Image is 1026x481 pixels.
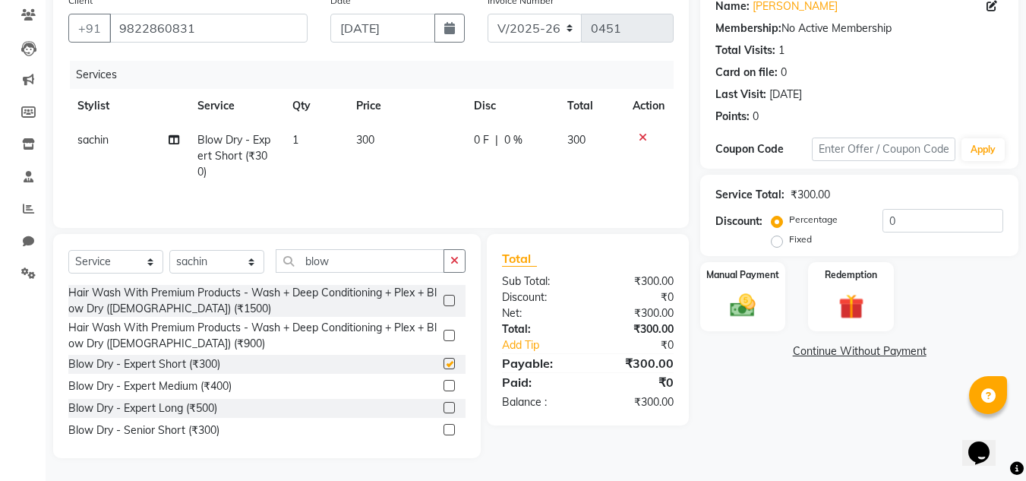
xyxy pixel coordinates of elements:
div: ₹300.00 [588,394,685,410]
input: Enter Offer / Coupon Code [812,138,955,161]
label: Fixed [789,233,812,246]
div: 0 [753,109,759,125]
span: 0 % [504,132,522,148]
div: Blow Dry - Expert Short (₹300) [68,356,220,372]
div: Last Visit: [715,87,766,103]
div: Hair Wash With Premium Products - Wash + Deep Conditioning + Plex + Blow Dry ([DEMOGRAPHIC_DATA])... [68,320,437,352]
div: Total Visits: [715,43,775,59]
div: Service Total: [715,187,784,203]
div: ₹300.00 [588,305,685,321]
div: Coupon Code [715,141,811,157]
div: Net: [491,305,588,321]
div: 0 [781,65,787,81]
div: Balance : [491,394,588,410]
div: Membership: [715,21,781,36]
th: Total [558,89,624,123]
th: Price [347,89,465,123]
a: Continue Without Payment [703,343,1015,359]
th: Service [188,89,284,123]
div: Hair Wash With Premium Products - Wash + Deep Conditioning + Plex + Blow Dry ([DEMOGRAPHIC_DATA])... [68,285,437,317]
a: Add Tip [491,337,604,353]
div: ₹300.00 [791,187,830,203]
th: Action [623,89,674,123]
div: No Active Membership [715,21,1003,36]
label: Redemption [825,268,877,282]
div: Discount: [715,214,762,229]
label: Percentage [789,213,838,226]
div: Card on file: [715,65,778,81]
div: Blow Dry - Expert Medium (₹400) [68,378,232,394]
div: 1 [778,43,784,59]
div: Total: [491,321,588,337]
span: Blow Dry - Expert Short (₹300) [197,133,270,179]
div: ₹300.00 [588,274,685,290]
div: Blow Dry - Expert Long (₹500) [68,400,217,416]
span: | [495,132,498,148]
div: ₹300.00 [588,354,685,372]
th: Stylist [68,89,188,123]
button: Apply [961,138,1005,161]
div: [DATE] [769,87,802,103]
div: ₹0 [588,290,685,305]
span: 0 F [474,132,489,148]
div: Discount: [491,290,588,305]
button: +91 [68,14,111,43]
input: Search or Scan [276,249,444,273]
span: 300 [567,133,586,147]
div: ₹0 [605,337,686,353]
input: Search by Name/Mobile/Email/Code [109,14,308,43]
div: Points: [715,109,750,125]
span: sachin [77,133,109,147]
iframe: chat widget [962,420,1011,466]
label: Manual Payment [706,268,779,282]
span: 300 [356,133,374,147]
div: ₹0 [588,373,685,391]
div: Payable: [491,354,588,372]
img: _gift.svg [831,291,872,322]
div: Blow Dry - Senior Short (₹300) [68,422,219,438]
span: 1 [292,133,298,147]
span: Total [502,251,537,267]
img: _cash.svg [722,291,763,320]
div: Sub Total: [491,274,588,290]
div: Paid: [491,373,588,391]
div: ₹300.00 [588,321,685,337]
th: Qty [283,89,347,123]
div: Services [70,61,685,89]
th: Disc [465,89,558,123]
